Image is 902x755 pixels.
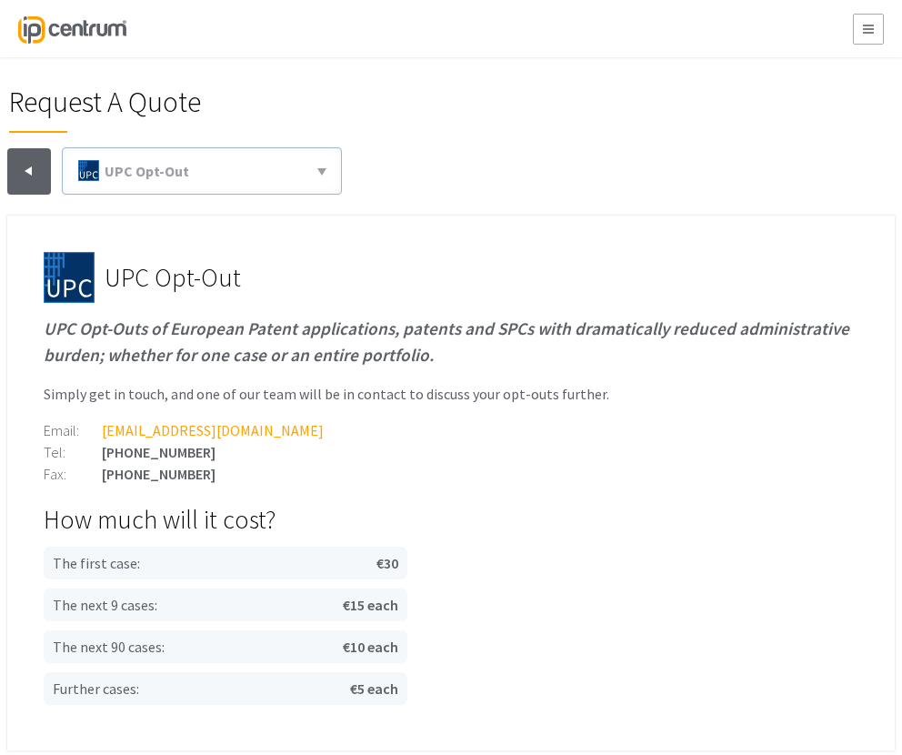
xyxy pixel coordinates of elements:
[9,87,838,133] h1: Request A Quote
[376,556,398,570] strong: €30
[44,383,858,405] p: Simply get in touch, and one of our team will be in contact to discuss your opt-outs further.
[350,681,398,696] strong: €5 each
[105,162,189,180] span: UPC Opt-Out
[53,679,139,698] span: Further cases:
[44,445,102,459] div: Tel:
[44,467,858,481] div: [PHONE_NUMBER]
[44,467,102,481] div: Fax:
[44,423,102,438] div: Email:
[44,252,95,303] img: upc.svg
[44,445,858,459] div: [PHONE_NUMBER]
[343,598,398,612] strong: €15 each
[53,638,165,656] span: The next 90 cases:
[53,554,140,572] span: The first case:
[78,160,99,181] img: upc.svg
[44,503,276,536] strong: How much will it cost?
[70,156,334,186] a: UPC Opt-Out
[102,421,324,439] a: [EMAIL_ADDRESS][DOMAIN_NAME]
[105,264,241,292] span: UPC Opt-Out
[44,316,858,368] h1: UPC Opt-Outs of European Patent applications, patents and SPCs with dramatically reduced administ...
[53,596,157,614] span: The next 9 cases:
[343,639,398,654] strong: €10 each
